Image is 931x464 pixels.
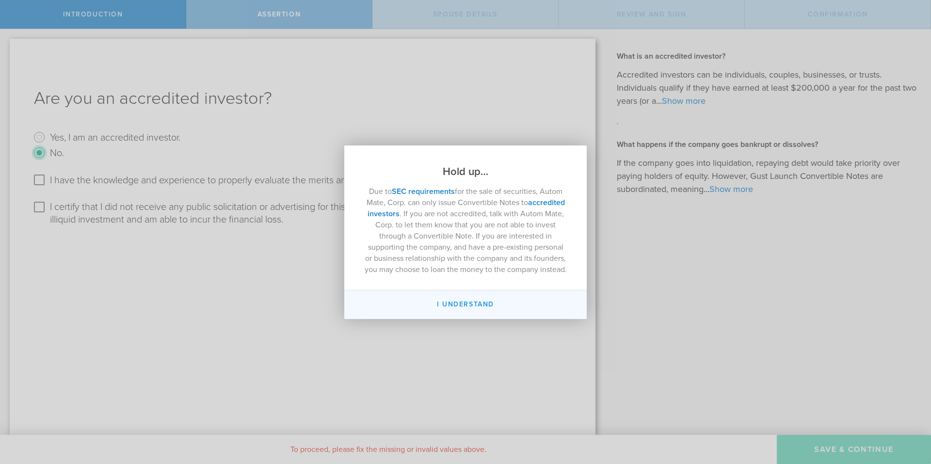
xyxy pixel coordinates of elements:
[368,198,565,219] a: accredited investors
[364,186,567,275] p: Due to for the sale of securities, Autom Mate, Corp. can only issue Convertible Notes to . If you...
[392,187,455,196] a: SEC requirements
[344,145,587,179] h2: Hold up…
[883,388,931,435] iframe: Chat Widget
[344,290,587,319] button: I Understand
